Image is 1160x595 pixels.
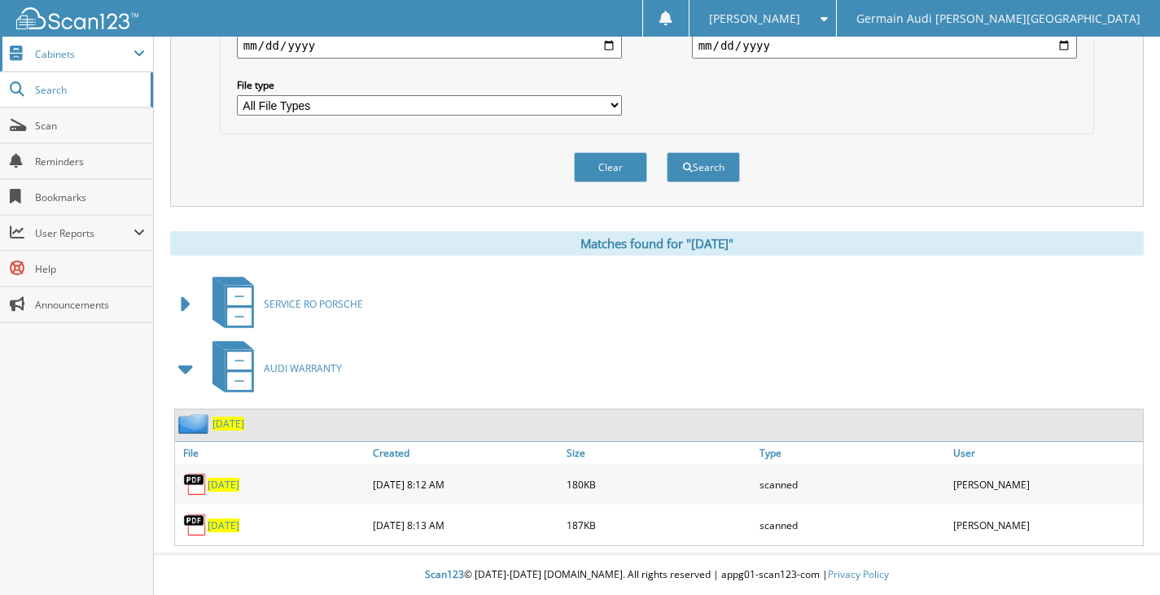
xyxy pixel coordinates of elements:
input: end [692,33,1078,59]
span: AUDI WARRANTY [264,361,342,375]
a: Size [562,442,756,464]
img: folder2.png [178,413,212,434]
button: Clear [574,152,647,182]
img: scan123-logo-white.svg [16,7,138,29]
label: File type [237,78,623,92]
a: SERVICE RO PORSCHE [203,272,363,336]
a: Created [369,442,562,464]
span: [PERSON_NAME] [709,14,800,24]
button: Search [667,152,740,182]
div: [DATE] 8:12 AM [369,468,562,501]
a: User [949,442,1143,464]
span: Bookmarks [35,190,145,204]
span: Help [35,262,145,276]
span: Announcements [35,298,145,312]
span: Search [35,83,142,97]
div: Matches found for "[DATE]" [170,231,1144,256]
a: Privacy Policy [828,567,889,581]
span: Reminders [35,155,145,168]
span: Germain Audi [PERSON_NAME][GEOGRAPHIC_DATA] [856,14,1140,24]
img: PDF.png [183,472,208,497]
div: [DATE] 8:13 AM [369,509,562,541]
span: Cabinets [35,47,134,61]
span: SERVICE RO PORSCHE [264,297,363,311]
div: [PERSON_NAME] [949,509,1143,541]
div: scanned [755,509,949,541]
img: PDF.png [183,513,208,537]
div: 187KB [562,509,756,541]
a: AUDI WARRANTY [203,336,342,400]
a: Type [755,442,949,464]
span: Scan123 [425,567,464,581]
span: Scan [35,119,145,133]
span: User Reports [35,226,134,240]
div: scanned [755,468,949,501]
div: [PERSON_NAME] [949,468,1143,501]
input: start [237,33,623,59]
div: 180KB [562,468,756,501]
a: [DATE] [212,417,244,431]
a: [DATE] [208,478,239,492]
div: © [DATE]-[DATE] [DOMAIN_NAME]. All rights reserved | appg01-scan123-com | [154,555,1160,595]
a: File [175,442,369,464]
a: [DATE] [208,518,239,532]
